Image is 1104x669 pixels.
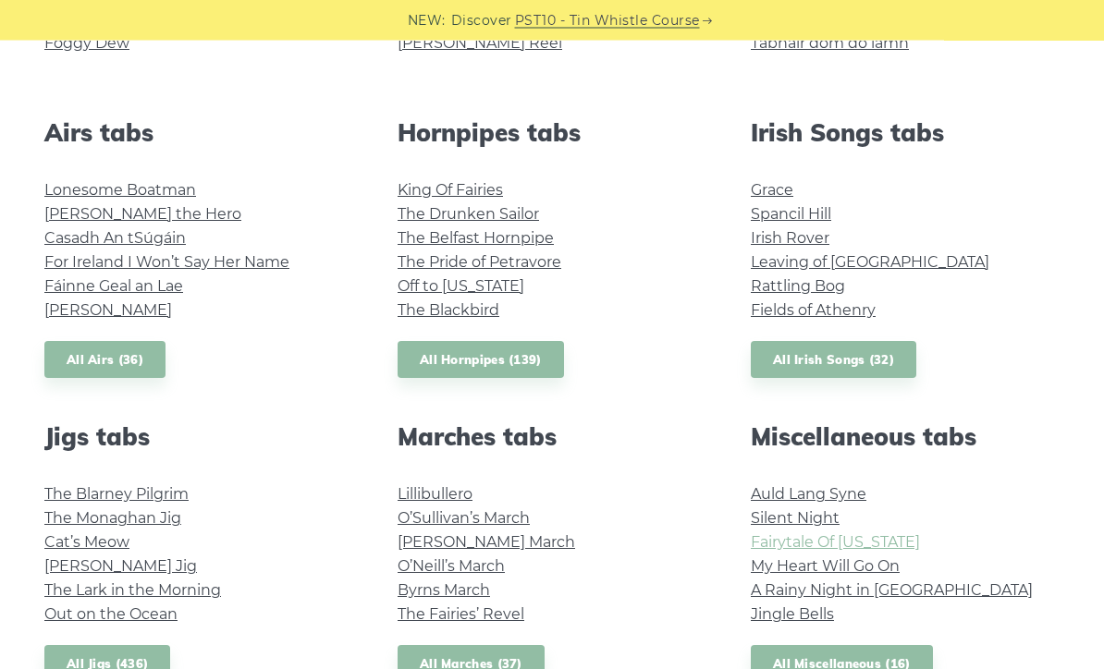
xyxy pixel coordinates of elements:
[751,534,920,552] a: Fairytale Of [US_STATE]
[44,302,172,320] a: [PERSON_NAME]
[398,254,561,272] a: The Pride of Petravore
[515,10,700,31] a: PST10 - Tin Whistle Course
[44,119,353,148] h2: Airs tabs
[751,182,793,200] a: Grace
[398,278,524,296] a: Off to [US_STATE]
[398,302,499,320] a: The Blackbird
[44,510,181,528] a: The Monaghan Jig
[751,423,1060,452] h2: Miscellaneous tabs
[751,486,866,504] a: Auld Lang Syne
[398,342,564,380] a: All Hornpipes (139)
[44,558,197,576] a: [PERSON_NAME] Jig
[451,10,512,31] span: Discover
[751,278,845,296] a: Rattling Bog
[751,35,909,53] a: Tabhair dom do lámh
[44,206,241,224] a: [PERSON_NAME] the Hero
[398,230,554,248] a: The Belfast Hornpipe
[44,230,186,248] a: Casadh An tSúgáin
[398,423,706,452] h2: Marches tabs
[408,10,446,31] span: NEW:
[398,119,706,148] h2: Hornpipes tabs
[398,558,505,576] a: O’Neill’s March
[398,510,530,528] a: O’Sullivan’s March
[398,182,503,200] a: King Of Fairies
[44,254,289,272] a: For Ireland I Won’t Say Her Name
[751,606,834,624] a: Jingle Bells
[751,558,900,576] a: My Heart Will Go On
[44,534,129,552] a: Cat’s Meow
[44,182,196,200] a: Lonesome Boatman
[44,606,178,624] a: Out on the Ocean
[44,423,353,452] h2: Jigs tabs
[751,582,1033,600] a: A Rainy Night in [GEOGRAPHIC_DATA]
[751,119,1060,148] h2: Irish Songs tabs
[44,35,129,53] a: Foggy Dew
[398,35,562,53] a: [PERSON_NAME] Reel
[751,254,989,272] a: Leaving of [GEOGRAPHIC_DATA]
[751,510,840,528] a: Silent Night
[44,342,166,380] a: All Airs (36)
[751,230,829,248] a: Irish Rover
[751,302,876,320] a: Fields of Athenry
[398,582,490,600] a: Byrns March
[398,486,472,504] a: Lillibullero
[751,206,831,224] a: Spancil Hill
[398,606,524,624] a: The Fairies’ Revel
[44,582,221,600] a: The Lark in the Morning
[398,206,539,224] a: The Drunken Sailor
[44,278,183,296] a: Fáinne Geal an Lae
[44,486,189,504] a: The Blarney Pilgrim
[751,342,916,380] a: All Irish Songs (32)
[398,534,575,552] a: [PERSON_NAME] March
